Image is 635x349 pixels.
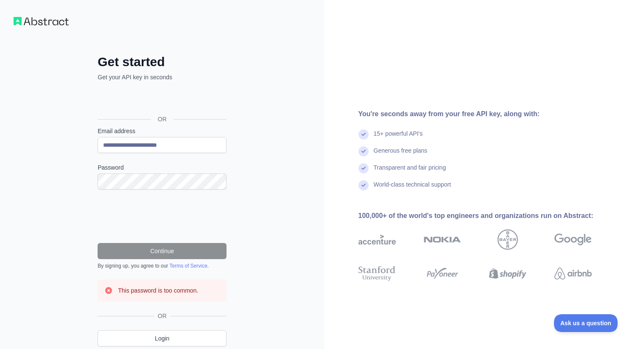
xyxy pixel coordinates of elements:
[98,163,227,172] label: Password
[14,17,69,25] img: Workflow
[169,263,207,269] a: Terms of Service
[118,286,198,295] h3: This password is too common.
[358,129,369,140] img: check mark
[98,243,227,259] button: Continue
[374,180,451,197] div: World-class technical support
[358,229,396,250] img: accenture
[93,91,229,109] iframe: “使用 Google 账号登录”按钮
[554,229,592,250] img: google
[98,200,227,233] iframe: reCAPTCHA
[374,129,423,146] div: 15+ powerful API's
[358,109,619,119] div: You're seconds away from your free API key, along with:
[358,180,369,190] img: check mark
[424,264,461,283] img: payoneer
[98,127,227,135] label: Email address
[154,312,170,320] span: OR
[98,262,227,269] div: By signing up, you agree to our .
[489,264,526,283] img: shopify
[151,115,173,123] span: OR
[374,146,428,163] div: Generous free plans
[358,211,619,221] div: 100,000+ of the world's top engineers and organizations run on Abstract:
[358,163,369,173] img: check mark
[498,229,518,250] img: bayer
[358,264,396,283] img: stanford university
[98,73,227,81] p: Get your API key in seconds
[554,264,592,283] img: airbnb
[358,146,369,156] img: check mark
[374,163,446,180] div: Transparent and fair pricing
[98,54,227,70] h2: Get started
[98,330,227,346] a: Login
[554,314,618,332] iframe: Toggle Customer Support
[424,229,461,250] img: nokia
